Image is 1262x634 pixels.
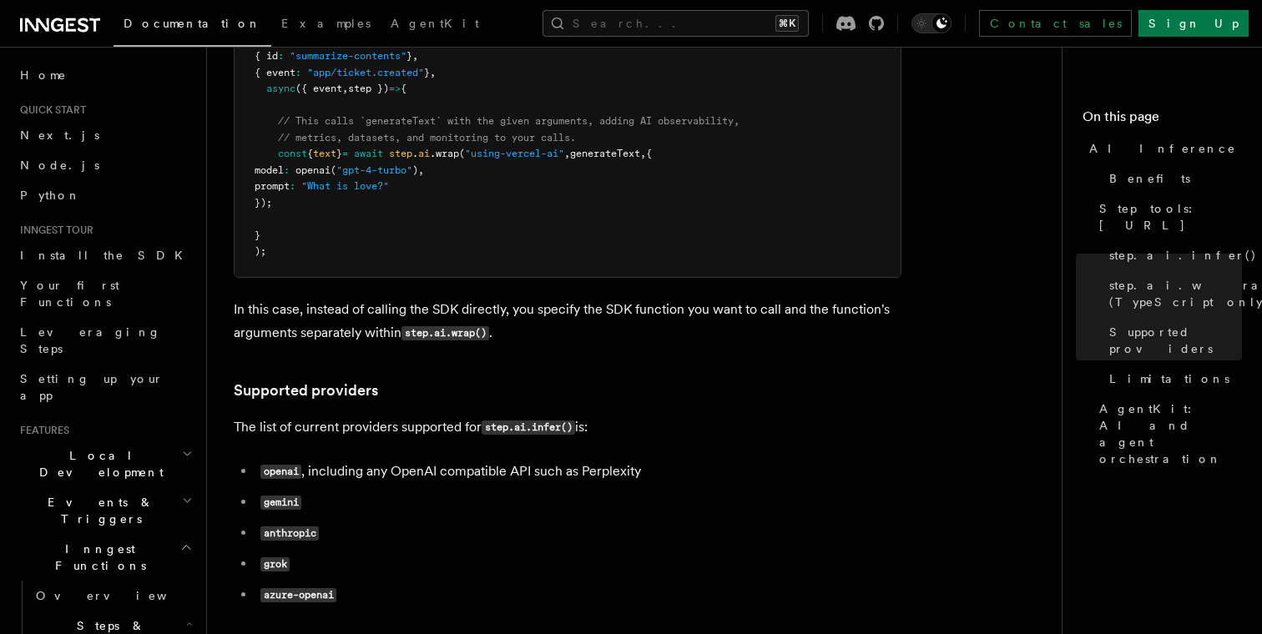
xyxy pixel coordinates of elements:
span: = [342,148,348,159]
span: , [418,164,424,176]
span: , [564,148,570,159]
span: Events & Triggers [13,494,182,527]
span: { [307,148,313,159]
span: => [389,83,401,94]
span: ) [412,164,418,176]
a: Next.js [13,120,196,150]
kbd: ⌘K [775,15,799,32]
span: async [266,83,295,94]
a: Setting up your app [13,364,196,410]
a: Examples [271,5,381,45]
span: step }) [348,83,389,94]
span: : [290,180,295,192]
span: Documentation [124,17,261,30]
span: Step tools: [URL] [1099,200,1242,234]
span: step.ai.infer() [1109,247,1257,264]
span: } [336,148,342,159]
span: AI Inference [1089,140,1236,157]
span: "What is love?" [301,180,389,192]
span: text [313,148,336,159]
span: } [406,50,412,62]
span: Setting up your app [20,372,164,402]
code: step.ai.infer() [482,420,575,435]
a: Python [13,180,196,210]
code: grok [260,557,290,571]
span: ( [331,164,336,176]
span: "app/ticket.created" [307,67,424,78]
span: , [412,50,418,62]
span: } [424,67,430,78]
span: openai [295,164,331,176]
span: Inngest tour [13,224,93,237]
span: Benefits [1109,170,1190,187]
button: Events & Triggers [13,487,196,534]
a: Supported providers [234,379,378,402]
a: Documentation [114,5,271,47]
span: // This calls `generateText` with the given arguments, adding AI observability, [278,115,740,127]
span: Next.js [20,128,99,142]
a: Benefits [1103,164,1242,194]
p: The list of current providers supported for is: [234,415,901,440]
span: generateText [570,148,640,159]
span: Python [20,189,81,202]
a: Overview [29,581,196,611]
span: "summarize-contents" [290,50,406,62]
span: "gpt-4-turbo" [336,164,412,176]
span: Examples [281,17,371,30]
button: Search...⌘K [543,10,809,37]
span: Features [13,424,69,437]
span: Home [20,67,67,83]
a: step.ai.wrap() (TypeScript only) [1103,270,1242,317]
span: , [640,148,646,159]
span: { [646,148,652,159]
span: AgentKit: AI and agent orchestration [1099,400,1242,467]
span: prompt [255,180,290,192]
a: Install the SDK [13,240,196,270]
a: Node.js [13,150,196,180]
span: Node.js [20,158,99,172]
span: ); [255,245,266,257]
span: Inngest Functions [13,541,180,574]
span: // metrics, datasets, and monitoring to your calls. [278,132,576,143]
span: await [354,148,383,159]
span: : [278,50,284,62]
span: Quick start [13,103,86,117]
a: step.ai.infer() [1103,240,1242,270]
span: . [412,148,418,159]
button: Inngest Functions [13,534,196,581]
a: Sign Up [1138,10,1249,37]
code: step.ai.wrap() [401,326,489,340]
span: ( [459,148,465,159]
p: In this case, instead of calling the SDK directly, you specify the SDK function you want to call ... [234,298,901,345]
span: Supported providers [1109,324,1242,357]
code: anthropic [260,526,319,541]
span: model [255,164,284,176]
a: Supported providers [1103,317,1242,364]
a: Home [13,60,196,90]
a: Your first Functions [13,270,196,317]
span: : [284,164,290,176]
span: ({ event [295,83,342,94]
code: gemini [260,496,301,510]
a: Step tools: [URL] [1093,194,1242,240]
a: Contact sales [979,10,1132,37]
button: Toggle dark mode [911,13,952,33]
span: , [430,67,436,78]
span: , [342,83,348,94]
span: AgentKit [391,17,479,30]
li: , including any OpenAI compatible API such as Perplexity [255,460,901,484]
span: const [278,148,307,159]
a: Leveraging Steps [13,317,196,364]
a: AI Inference [1083,133,1242,164]
span: ai [418,148,430,159]
span: "using-vercel-ai" [465,148,564,159]
code: openai [260,465,301,479]
span: { [401,83,406,94]
span: }); [255,197,272,209]
button: Local Development [13,440,196,487]
span: { id [255,50,278,62]
span: Your first Functions [20,279,119,309]
span: { event [255,67,295,78]
code: azure-openai [260,588,336,602]
span: Limitations [1109,370,1229,387]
